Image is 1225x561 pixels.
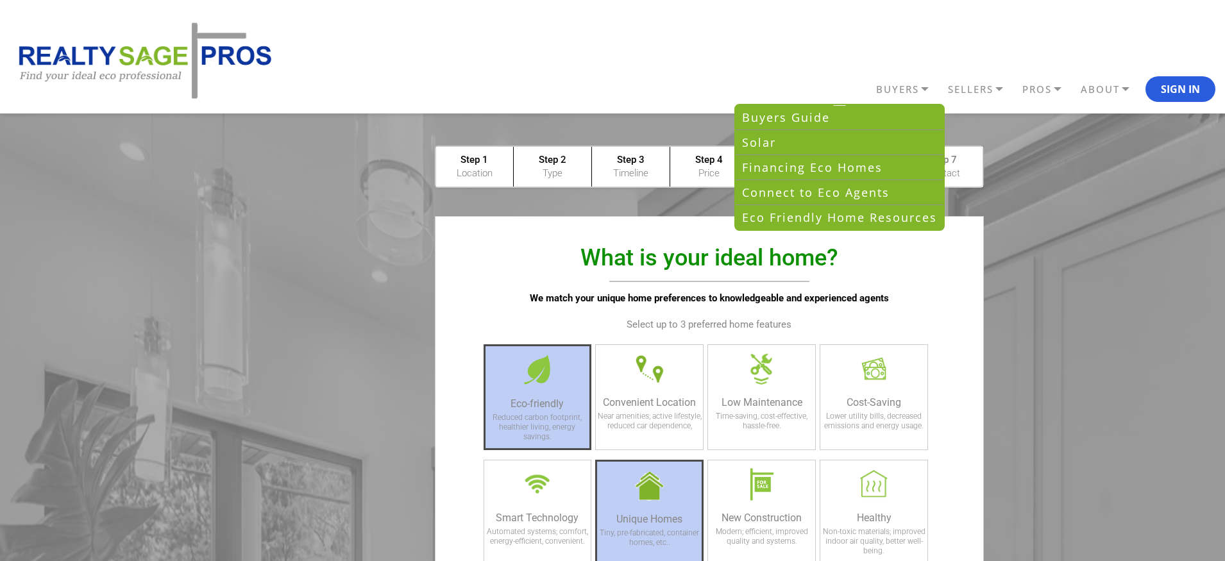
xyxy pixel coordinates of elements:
div: Low Maintenance [708,396,815,408]
div: Unique Homes [597,513,702,525]
p: Location [444,167,506,180]
div: Convenient Location [596,396,703,408]
strong: We match your unique home preferences to knowledgeable and experienced agents [530,292,889,304]
p: Select up to 3 preferred home features [484,318,935,331]
a: ABOUT [1077,78,1145,101]
a: Step 3 Timeline [592,147,670,187]
img: REALTY SAGE PROS [10,21,276,102]
a: Solar [736,130,943,155]
a: Buyers Guide [736,105,943,130]
div: Lower utility bills, decreased emissions and energy usage. [820,412,927,437]
div: New Construction [708,512,815,524]
p: Step 1 [444,153,506,167]
a: Step 2 Type [514,147,591,187]
a: Connect to Eco Agents [736,180,943,205]
div: Automated systems; comfort, energy-efficient, convenient. [484,527,591,553]
a: Step 4 Price [670,147,748,187]
a: BUYERS [873,78,945,101]
div: Healthy [820,512,927,524]
p: Step 3 [600,153,662,167]
p: Type [521,167,584,180]
div: Tiny, pre-fabricated, container homes, etc.. [597,528,702,554]
div: Modern; efficient, improved quality and systems. [708,527,815,553]
a: Eco Friendly Home Resources [736,205,943,230]
h1: What is your ideal home? [458,244,961,271]
div: Cost-Saving [820,396,927,408]
p: Step 2 [521,153,584,167]
div: Near amenities; active lifestyle, reduced car dependence, [596,412,703,437]
a: Financing Eco Homes [736,155,943,180]
p: Step 4 [678,153,740,167]
div: Reduced carbon footprint, healthier living, energy savings. [486,413,590,448]
p: Price [678,167,740,180]
a: Step 1 Location [436,147,514,187]
div: Time-saving, cost-effective, hassle-free. [708,412,815,437]
a: SELLERS [945,78,1019,101]
a: PROS [1019,78,1077,101]
div: Smart Technology [484,512,591,524]
div: Eco-friendly [486,398,590,410]
div: BUYERS [734,104,945,231]
button: Sign In [1145,76,1215,102]
p: Timeline [600,167,662,180]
